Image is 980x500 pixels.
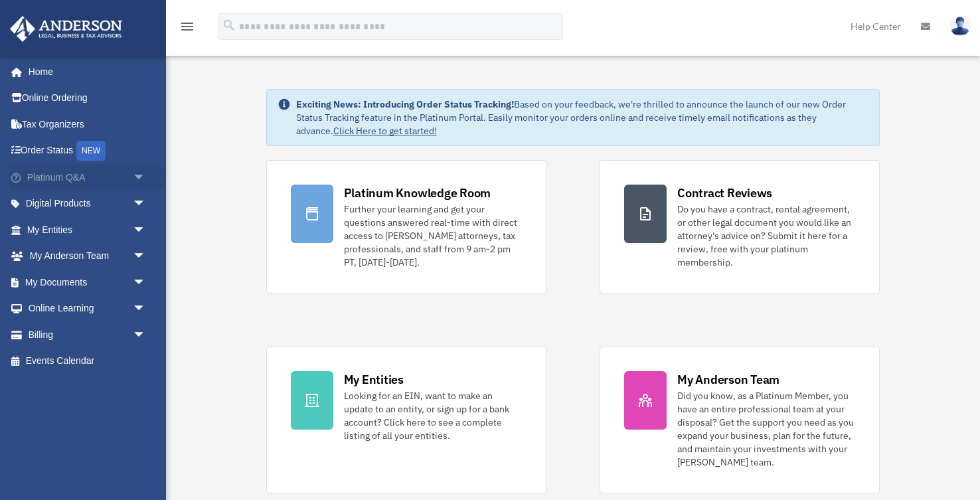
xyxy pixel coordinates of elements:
span: arrow_drop_down [133,243,159,270]
span: arrow_drop_down [133,295,159,323]
div: Based on your feedback, we're thrilled to announce the launch of our new Order Status Tracking fe... [296,98,869,137]
div: NEW [76,141,106,161]
div: Did you know, as a Platinum Member, you have an entire professional team at your disposal? Get th... [677,389,855,469]
div: Do you have a contract, rental agreement, or other legal document you would like an attorney's ad... [677,203,855,269]
a: Online Ordering [9,85,166,112]
a: Order StatusNEW [9,137,166,165]
div: Contract Reviews [677,185,772,201]
div: My Entities [344,371,404,388]
span: arrow_drop_down [133,321,159,349]
a: Billingarrow_drop_down [9,321,166,348]
a: My Entities Looking for an EIN, want to make an update to an entity, or sign up for a bank accoun... [266,347,546,493]
a: Events Calendar [9,348,166,375]
a: Contract Reviews Do you have a contract, rental agreement, or other legal document you would like... [600,160,880,293]
a: Home [9,58,159,85]
div: Platinum Knowledge Room [344,185,491,201]
div: Looking for an EIN, want to make an update to an entity, or sign up for a bank account? Click her... [344,389,522,442]
a: My Anderson Teamarrow_drop_down [9,243,166,270]
span: arrow_drop_down [133,269,159,296]
a: Digital Productsarrow_drop_down [9,191,166,217]
span: arrow_drop_down [133,164,159,191]
a: Tax Organizers [9,111,166,137]
a: My Anderson Team Did you know, as a Platinum Member, you have an entire professional team at your... [600,347,880,493]
strong: Exciting News: Introducing Order Status Tracking! [296,98,514,110]
div: My Anderson Team [677,371,779,388]
a: My Entitiesarrow_drop_down [9,216,166,243]
a: menu [179,23,195,35]
i: search [222,18,236,33]
img: Anderson Advisors Platinum Portal [6,16,126,42]
i: menu [179,19,195,35]
span: arrow_drop_down [133,191,159,218]
span: arrow_drop_down [133,216,159,244]
img: User Pic [950,17,970,36]
a: Platinum Q&Aarrow_drop_down [9,164,166,191]
a: Platinum Knowledge Room Further your learning and get your questions answered real-time with dire... [266,160,546,293]
a: Click Here to get started! [333,125,437,137]
a: Online Learningarrow_drop_down [9,295,166,322]
div: Further your learning and get your questions answered real-time with direct access to [PERSON_NAM... [344,203,522,269]
a: My Documentsarrow_drop_down [9,269,166,295]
